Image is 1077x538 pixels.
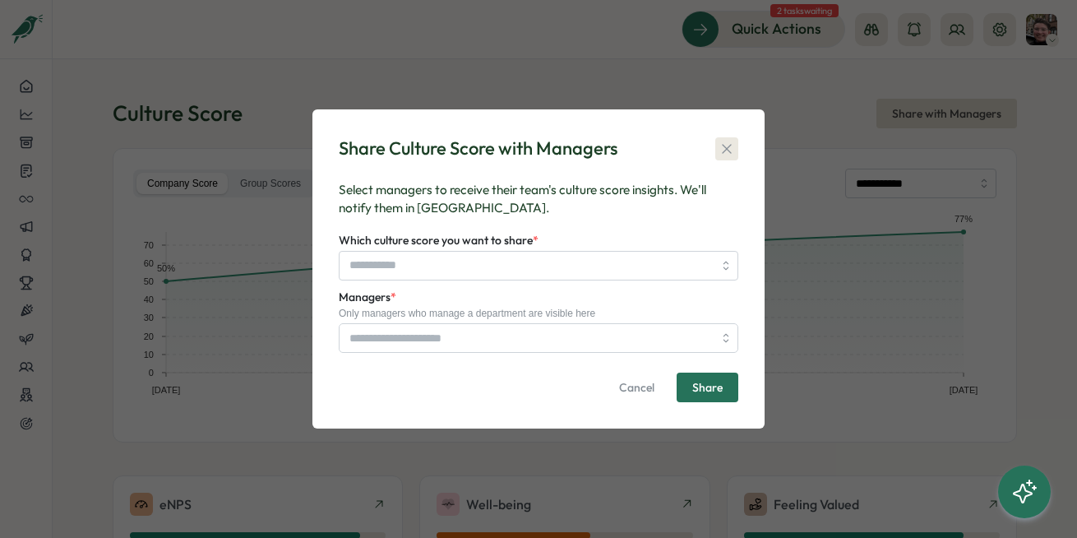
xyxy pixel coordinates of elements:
[339,181,738,217] p: Select managers to receive their team's culture score insights. We'll notify them in [GEOGRAPHIC_...
[339,136,617,161] div: Share Culture Score with Managers
[677,373,738,402] button: Share
[339,232,538,250] label: Which culture score you want to share
[339,308,738,319] div: Only managers who manage a department are visible here
[339,290,391,304] span: Managers
[619,373,654,401] span: Cancel
[692,382,723,393] span: Share
[603,373,670,402] button: Cancel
